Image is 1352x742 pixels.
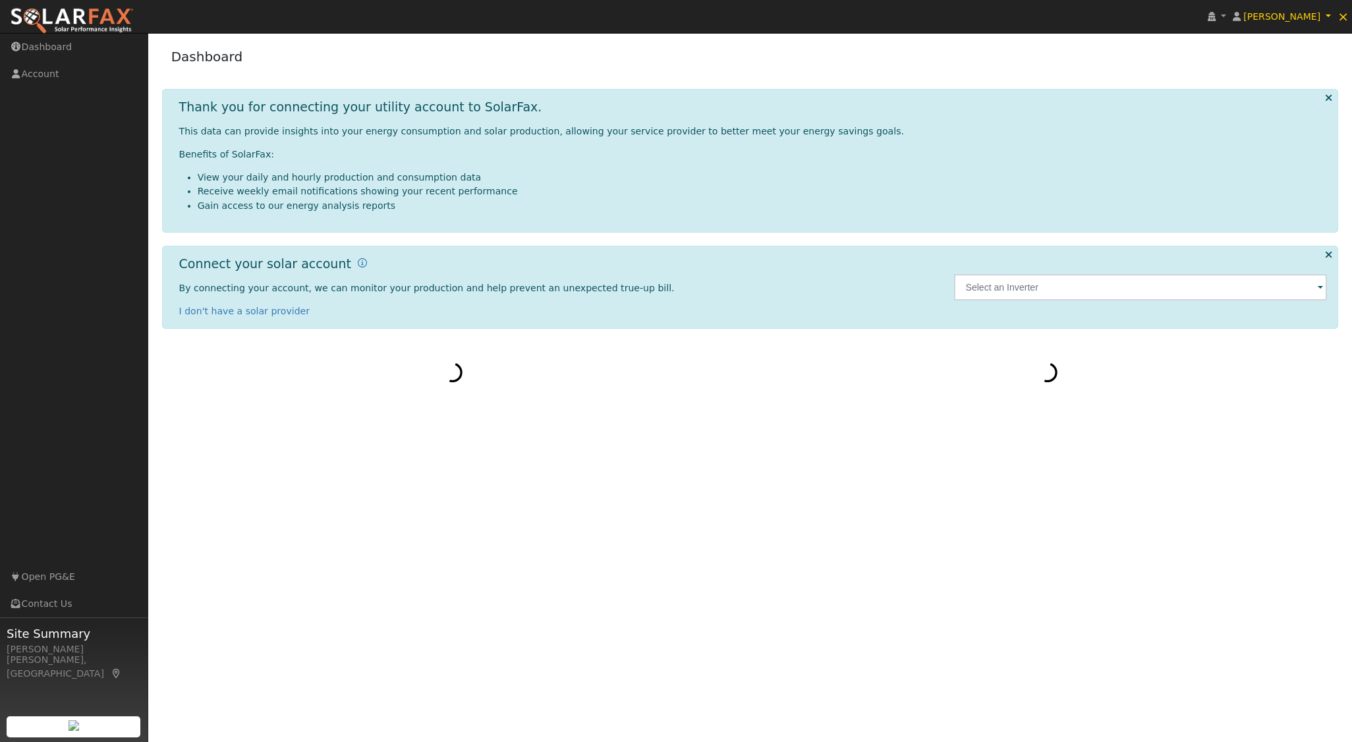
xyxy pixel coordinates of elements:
[179,126,904,136] span: This data can provide insights into your energy consumption and solar production, allowing your s...
[198,171,1328,185] li: View your daily and hourly production and consumption data
[198,185,1328,198] li: Receive weekly email notifications showing your recent performance
[10,7,134,35] img: SolarFax
[171,49,243,65] a: Dashboard
[198,199,1328,213] li: Gain access to our energy analysis reports
[179,148,1328,161] p: Benefits of SolarFax:
[179,100,542,115] h1: Thank you for connecting your utility account to SolarFax.
[1338,9,1349,24] span: ×
[179,306,310,316] a: I don't have a solar provider
[7,653,141,681] div: [PERSON_NAME], [GEOGRAPHIC_DATA]
[954,274,1328,300] input: Select an Inverter
[179,256,351,271] h1: Connect your solar account
[179,283,675,293] span: By connecting your account, we can monitor your production and help prevent an unexpected true-up...
[69,720,79,731] img: retrieve
[1243,11,1320,22] span: [PERSON_NAME]
[111,668,123,679] a: Map
[7,625,141,642] span: Site Summary
[7,642,141,656] div: [PERSON_NAME]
